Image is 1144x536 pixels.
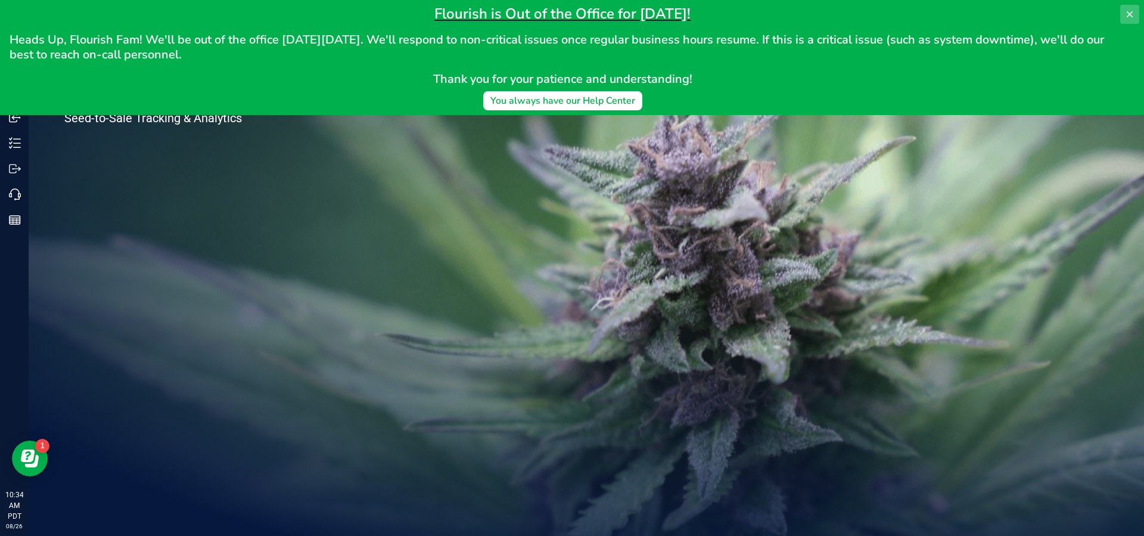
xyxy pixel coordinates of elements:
[35,439,49,453] iframe: Resource center unread badge
[12,441,48,476] iframe: Resource center
[9,163,21,175] inline-svg: Outbound
[10,32,1107,63] span: Heads Up, Flourish Fam! We'll be out of the office [DATE][DATE]. We'll respond to non-critical is...
[9,188,21,200] inline-svg: Call Center
[9,214,21,226] inline-svg: Reports
[490,94,635,108] div: You always have our Help Center
[5,522,23,531] p: 08/26
[5,489,23,522] p: 10:34 AM PDT
[434,4,691,23] span: Flourish is Out of the Office for [DATE]!
[9,137,21,149] inline-svg: Inventory
[64,112,291,124] p: Seed-to-Sale Tracking & Analytics
[9,111,21,123] inline-svg: Inbound
[433,71,692,87] span: Thank you for your patience and understanding!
